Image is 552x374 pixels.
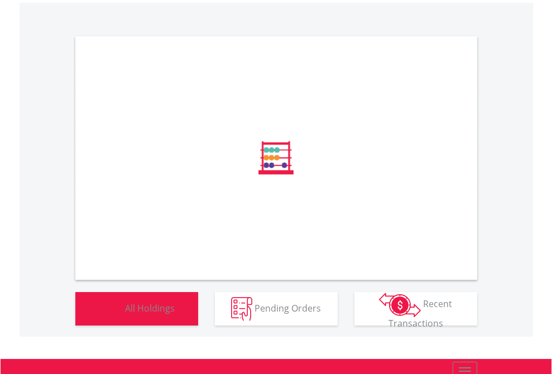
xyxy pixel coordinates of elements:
[215,292,338,326] button: Pending Orders
[125,302,175,314] span: All Holdings
[354,292,477,326] button: Recent Transactions
[255,302,321,314] span: Pending Orders
[231,297,252,321] img: pending_instructions-wht.png
[99,297,123,321] img: holdings-wht.png
[75,292,198,326] button: All Holdings
[379,293,421,317] img: transactions-zar-wht.png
